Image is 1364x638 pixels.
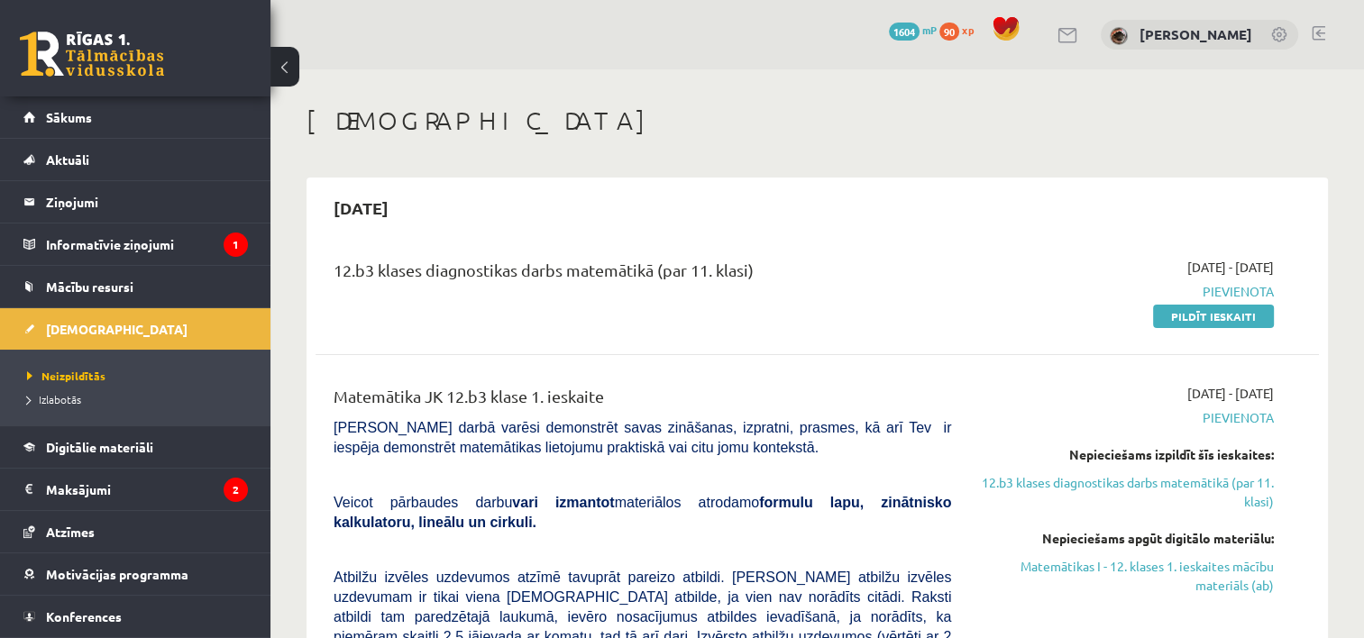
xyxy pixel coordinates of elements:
[46,566,188,582] span: Motivācijas programma
[23,96,248,138] a: Sākums
[23,596,248,637] a: Konferences
[224,478,248,502] i: 2
[1187,384,1274,403] span: [DATE] - [DATE]
[23,511,248,552] a: Atzīmes
[978,557,1274,595] a: Matemātikas I - 12. klases 1. ieskaites mācību materiāls (ab)
[27,369,105,383] span: Neizpildītās
[978,529,1274,548] div: Nepieciešams apgūt digitālo materiālu:
[20,32,164,77] a: Rīgas 1. Tālmācības vidusskola
[334,258,951,291] div: 12.b3 klases diagnostikas darbs matemātikā (par 11. klasi)
[1110,27,1128,45] img: Karlīna Pipara
[46,524,95,540] span: Atzīmes
[334,384,951,417] div: Matemātika JK 12.b3 klase 1. ieskaite
[23,426,248,468] a: Digitālie materiāli
[978,445,1274,464] div: Nepieciešams izpildīt šīs ieskaites:
[46,608,122,624] span: Konferences
[224,232,248,257] i: 1
[1140,25,1252,43] a: [PERSON_NAME]
[978,473,1274,511] a: 12.b3 klases diagnostikas darbs matemātikā (par 11. klasi)
[334,495,951,530] span: Veicot pārbaudes darbu materiālos atrodamo
[1187,258,1274,277] span: [DATE] - [DATE]
[46,181,248,223] legend: Ziņojumi
[922,23,937,37] span: mP
[512,495,614,510] b: vari izmantot
[334,495,951,530] b: formulu lapu, zinātnisko kalkulatoru, lineālu un cirkuli.
[23,223,248,265] a: Informatīvie ziņojumi1
[334,420,951,455] span: [PERSON_NAME] darbā varēsi demonstrēt savas zināšanas, izpratni, prasmes, kā arī Tev ir iespēja d...
[316,187,407,229] h2: [DATE]
[23,308,248,350] a: [DEMOGRAPHIC_DATA]
[939,23,983,37] a: 90 xp
[46,439,153,455] span: Digitālie materiāli
[23,181,248,223] a: Ziņojumi
[27,392,81,406] span: Izlabotās
[889,23,937,37] a: 1604 mP
[27,391,252,407] a: Izlabotās
[307,105,1328,136] h1: [DEMOGRAPHIC_DATA]
[23,139,248,180] a: Aktuāli
[962,23,974,37] span: xp
[889,23,920,41] span: 1604
[23,266,248,307] a: Mācību resursi
[46,151,89,168] span: Aktuāli
[46,469,248,510] legend: Maksājumi
[978,408,1274,427] span: Pievienota
[27,368,252,384] a: Neizpildītās
[939,23,959,41] span: 90
[46,109,92,125] span: Sākums
[46,223,248,265] legend: Informatīvie ziņojumi
[46,278,133,295] span: Mācību resursi
[23,469,248,510] a: Maksājumi2
[978,282,1274,301] span: Pievienota
[23,553,248,595] a: Motivācijas programma
[46,321,188,337] span: [DEMOGRAPHIC_DATA]
[1153,305,1274,328] a: Pildīt ieskaiti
